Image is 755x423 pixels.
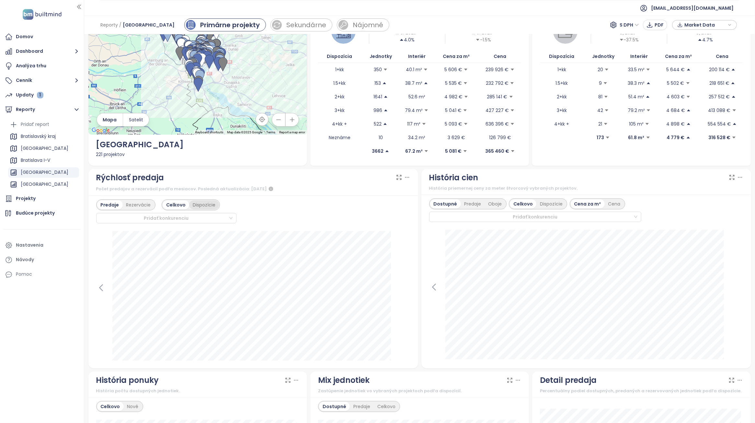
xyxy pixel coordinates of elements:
span: caret-down [604,108,609,113]
p: 4 898 € [667,120,685,128]
p: 81 [598,93,602,100]
p: 5 606 € [444,66,462,73]
span: caret-down [463,67,468,72]
div: [GEOGRAPHIC_DATA] [21,180,68,188]
span: caret-up [383,95,388,99]
a: Analýza trhu [3,60,81,72]
p: 38.3 m² [628,80,645,87]
div: [GEOGRAPHIC_DATA] [8,167,79,178]
div: Bratislavský kraj [8,131,79,142]
p: 173 [597,134,604,141]
span: Satelit [129,116,143,123]
th: Dispozícia [318,50,361,63]
th: Cena za m² [656,50,701,63]
button: Keyboard shortcuts [195,130,223,135]
span: caret-up [686,108,691,113]
span: caret-down [464,95,468,99]
div: Dispozície [536,199,566,208]
div: Predaje [461,199,485,208]
p: 42 [597,107,603,114]
p: 9 [599,80,602,87]
span: caret-down [383,67,388,72]
td: 4+kk + [540,117,583,131]
p: 986 [373,107,382,114]
button: PDF [643,20,667,30]
span: caret-up [686,135,691,140]
div: Pomoc [3,268,81,281]
span: caret-down [646,135,650,140]
span: caret-up [698,38,702,42]
div: Pomoc [16,270,32,278]
div: Celkovo [163,200,189,209]
div: [GEOGRAPHIC_DATA] [8,143,79,154]
p: 79.2 m² [628,107,645,114]
td: 3+kk [318,104,361,117]
p: 4 603 € [667,93,685,100]
div: História počtu dostupných jednotiek. [96,388,299,394]
span: caret-down [604,67,609,72]
span: / [119,19,121,31]
a: primary [184,18,266,31]
td: 1+kk [318,63,361,76]
span: caret-down [605,135,610,140]
td: 4+kk + [318,117,361,131]
span: caret-down [424,149,429,153]
div: Dostupné [319,402,350,411]
th: Jednotky [583,50,623,63]
div: Celkovo [510,199,536,208]
span: caret-down [603,122,608,126]
p: 33.5 m² [628,66,645,73]
div: Detail predaja [540,374,597,386]
span: caret-down [423,67,428,72]
p: 239 926 € [486,66,509,73]
div: Cena za m² [571,199,605,208]
p: 554 554 € [708,120,731,128]
span: caret-down [424,108,429,113]
img: logo [21,8,63,21]
div: Nastavenia [16,241,43,249]
span: caret-up [424,81,428,85]
p: 3662 [372,148,383,155]
p: 636 396 € [486,120,509,128]
p: 218 651 € [709,80,729,87]
div: Sekundárne [286,20,326,30]
div: Mix jednotiek [318,374,370,386]
th: Cena [479,50,521,63]
span: caret-down [732,108,737,113]
p: 5 502 € [667,80,684,87]
span: caret-up [385,149,389,153]
div: Predaje [97,200,123,209]
span: caret-down [510,81,514,85]
a: Updaty 1 [3,89,81,102]
div: [GEOGRAPHIC_DATA] [21,144,68,152]
div: Bratislavský kraj [21,132,56,140]
span: caret-up [686,122,691,126]
p: 5 081 € [445,148,462,155]
p: 4 982 € [444,93,463,100]
span: PDF [655,21,664,28]
div: Rezervácie [123,200,154,209]
p: 350 [374,66,382,73]
span: caret-up [383,122,387,126]
td: 1.5+kk [540,76,583,90]
div: História ponuky [96,374,159,386]
div: Rýchlosť predaja [96,172,164,184]
span: caret-down [463,149,467,153]
p: 117 m² [407,120,420,128]
div: [GEOGRAPHIC_DATA] [8,179,79,190]
span: [GEOGRAPHIC_DATA] [123,19,175,31]
span: caret-up [732,122,737,126]
div: -37.5% [619,36,639,43]
div: Updaty [16,91,43,99]
td: 2+kk [318,90,361,104]
p: 200 114 € [709,66,730,73]
div: Percentuálny podiel dostupných, predaných a rezervovaných jednotiek podľa dispozície. [540,388,743,394]
p: 153 [374,80,381,87]
div: Celkovo [97,402,124,411]
div: 4.7% [698,36,713,43]
button: Dashboard [3,45,81,58]
span: caret-down [475,38,480,42]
